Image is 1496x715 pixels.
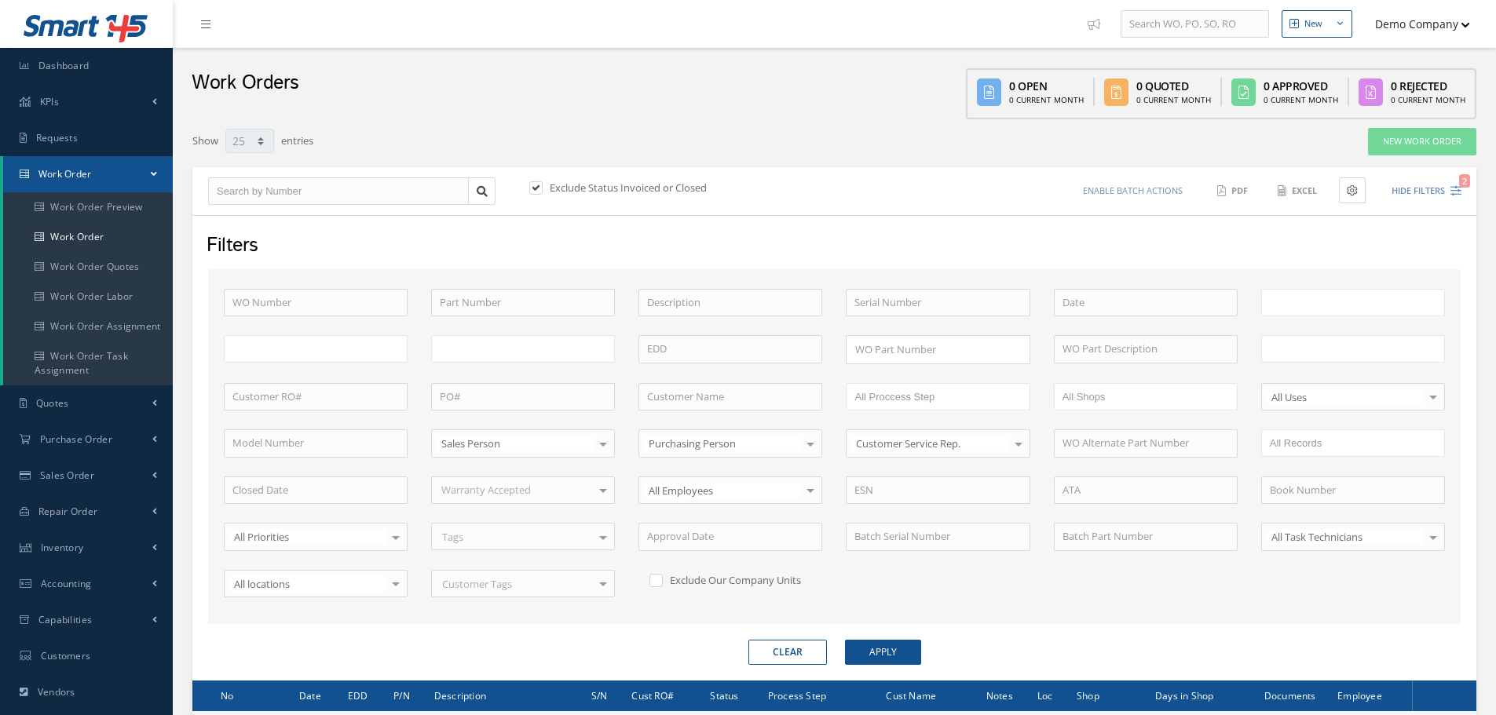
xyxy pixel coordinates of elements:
span: Warranty Accepted [437,483,531,498]
input: Batch Part Number [1054,523,1238,551]
label: Exclude Status Invoiced or Closed [546,181,707,195]
input: Book Number [1261,476,1445,505]
span: Repair Order [38,505,98,518]
span: Notes [986,688,1013,702]
span: No [221,688,233,702]
span: Days in Shop [1155,688,1213,702]
div: Filters [195,232,1471,261]
span: Inventory [41,541,84,554]
input: WO Part Description [1054,335,1238,363]
button: Enable batch actions [1068,177,1198,205]
span: Tags [438,530,463,545]
h2: Work Orders [192,71,299,95]
input: ESN [846,476,1030,505]
span: Loc [1037,688,1053,702]
span: Work Order [38,167,92,181]
label: Show [192,127,218,149]
span: Purchase Order [40,432,112,446]
span: Capabilities [38,613,93,626]
span: S/N [591,688,608,702]
input: Model Number [224,429,408,458]
span: Purchasing Person [645,436,801,451]
span: Documents [1264,688,1316,702]
a: Work Order [3,156,173,192]
span: All locations [230,576,386,592]
input: Customer RO# [224,383,408,411]
div: 0 Current Month [1136,94,1211,106]
button: Hide Filters2 [1377,178,1461,204]
button: Clear [748,640,827,665]
div: 0 Current Month [1264,94,1338,106]
input: Search by Number [208,177,469,206]
span: Process Step [768,688,826,702]
span: All Task Technicians [1267,529,1424,545]
span: Quotes [36,396,69,410]
input: Batch Serial Number [846,523,1030,551]
div: 0 Open [1009,78,1084,94]
input: PO# [431,383,615,411]
span: Shop [1077,688,1099,702]
button: Excel [1270,177,1327,205]
span: Requests [36,131,78,144]
span: Employee [1337,688,1382,702]
button: Demo Company [1360,9,1470,39]
a: New Work Order [1368,128,1476,155]
input: Closed Date [224,476,408,505]
span: Sales Person [437,436,594,451]
span: Accounting [41,577,92,590]
div: 0 Current Month [1009,94,1084,106]
span: Description [434,688,486,702]
input: ATA [1054,476,1238,505]
input: EDD [638,335,822,363]
input: Part Number [431,289,615,317]
div: Exclude Status Invoiced or Closed [526,181,834,199]
div: 0 Current Month [1391,94,1465,106]
a: Work Order Assignment [3,312,173,341]
input: Date [1054,289,1238,317]
div: 0 Approved [1264,78,1338,94]
div: 0 Rejected [1391,78,1465,94]
span: 2 [1459,174,1470,188]
label: Exclude Our Company Units [666,573,801,587]
span: Sales Order [40,469,94,482]
span: All Priorities [230,529,386,545]
div: 0 Quoted [1136,78,1211,94]
a: Work Order Labor [3,282,173,312]
label: entries [281,127,313,149]
button: PDF [1209,177,1258,205]
a: Work Order [3,222,173,252]
div: New [1304,17,1322,31]
input: Description [638,289,822,317]
a: Work Order Preview [3,192,173,222]
span: Customer Tags [438,577,512,593]
span: Status [710,688,738,702]
span: P/N [393,688,410,702]
span: Vendors [38,685,75,699]
span: Dashboard [38,59,90,72]
a: Work Order Quotes [3,252,173,282]
button: New [1282,10,1352,38]
span: All Uses [1267,389,1424,405]
input: WO Number [224,289,408,317]
input: Customer Name [638,383,822,411]
input: WO Alternate Part Number [1054,429,1238,458]
a: Work Order Task Assignment [3,341,173,385]
span: KPIs [40,95,59,108]
span: Customer Service Rep. [852,436,1008,451]
span: Cust Name [886,688,936,702]
input: Approval Date [638,523,822,551]
span: All Employees [645,483,801,498]
input: Search WO, PO, SO, RO [1121,10,1269,38]
div: Exclude Our Company Units [646,570,822,589]
span: Customers [41,649,91,662]
span: EDD [348,688,368,702]
input: Search for option [848,341,1020,358]
input: Serial Number [846,289,1030,317]
span: Cust RO# [631,688,674,702]
button: Apply [845,640,921,665]
span: Date [299,688,321,702]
